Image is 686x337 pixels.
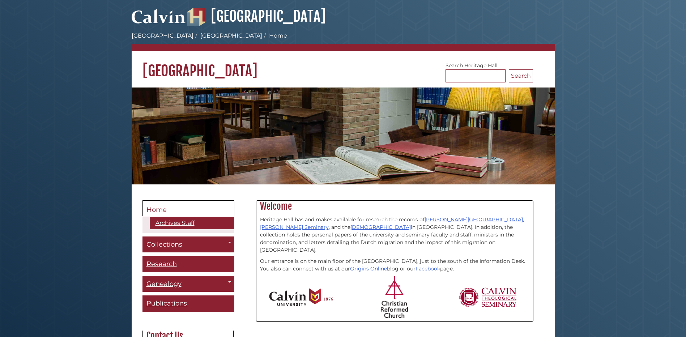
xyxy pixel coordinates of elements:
[142,276,234,292] a: Genealogy
[262,31,287,40] li: Home
[142,236,234,253] a: Collections
[142,200,234,216] a: Home
[200,32,262,39] a: [GEOGRAPHIC_DATA]
[146,260,177,268] span: Research
[260,216,529,254] p: Heritage Hall has and makes available for research the records of , , and the in [GEOGRAPHIC_DATA...
[381,276,408,318] img: Christian Reformed Church
[142,256,234,272] a: Research
[350,265,387,272] a: Origins Online
[150,217,234,229] a: Archives Staff
[459,287,517,307] img: Calvin Theological Seminary
[146,240,182,248] span: Collections
[132,31,555,51] nav: breadcrumb
[269,288,333,306] img: Calvin University
[146,206,167,214] span: Home
[425,216,523,223] a: [PERSON_NAME][GEOGRAPHIC_DATA]
[146,280,182,288] span: Genealogy
[187,7,326,25] a: [GEOGRAPHIC_DATA]
[260,224,329,230] a: [PERSON_NAME] Seminary
[187,8,205,26] img: Hekman Library Logo
[132,32,193,39] a: [GEOGRAPHIC_DATA]
[132,6,186,26] img: Calvin
[260,257,529,273] p: Our entrance is on the main floor of the [GEOGRAPHIC_DATA], just to the south of the Information ...
[142,295,234,312] a: Publications
[146,299,187,307] span: Publications
[350,224,411,230] a: [DEMOGRAPHIC_DATA]
[256,201,533,212] h2: Welcome
[132,51,555,80] h1: [GEOGRAPHIC_DATA]
[509,69,533,82] button: Search
[416,265,440,272] a: Facebook
[132,17,186,23] a: Calvin University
